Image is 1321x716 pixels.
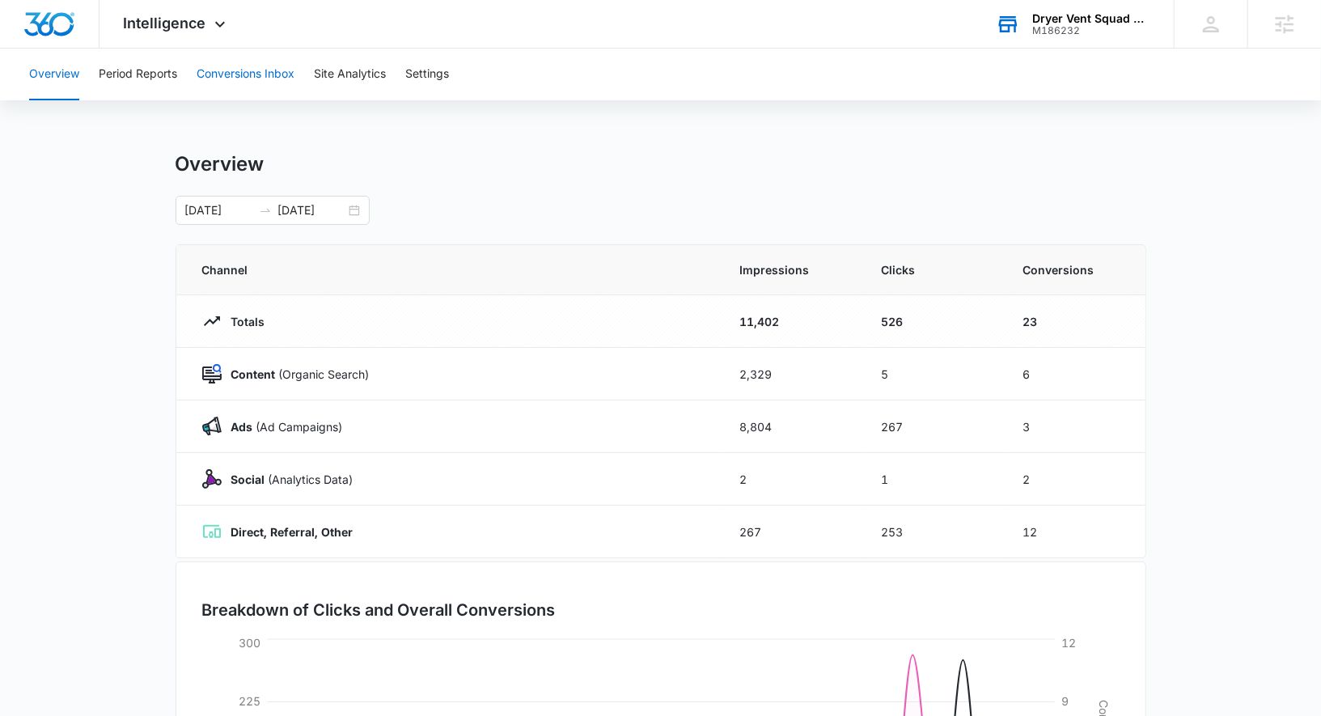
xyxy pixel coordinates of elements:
strong: Social [231,472,265,486]
td: 8,804 [721,400,862,453]
td: 23 [1004,295,1145,348]
td: 1 [862,453,1004,506]
td: 2 [1004,453,1145,506]
span: to [259,204,272,217]
p: (Analytics Data) [222,471,354,488]
strong: Content [231,367,276,381]
input: End date [278,201,345,219]
p: (Ad Campaigns) [222,418,343,435]
td: 267 [721,506,862,558]
button: Settings [405,49,449,100]
strong: Direct, Referral, Other [231,525,354,539]
tspan: 9 [1061,695,1069,709]
h1: Overview [176,152,265,176]
div: account name [1032,12,1150,25]
img: Social [202,469,222,489]
span: swap-right [259,204,272,217]
td: 3 [1004,400,1145,453]
button: Period Reports [99,49,177,100]
td: 5 [862,348,1004,400]
button: Overview [29,49,79,100]
img: Ads [202,417,222,436]
td: 2 [721,453,862,506]
td: 12 [1004,506,1145,558]
button: Conversions Inbox [197,49,294,100]
h3: Breakdown of Clicks and Overall Conversions [202,598,556,622]
tspan: 300 [238,637,260,650]
td: 253 [862,506,1004,558]
tspan: 225 [238,695,260,709]
p: (Organic Search) [222,366,370,383]
p: Totals [222,313,265,330]
td: 526 [862,295,1004,348]
button: Site Analytics [314,49,386,100]
td: 11,402 [721,295,862,348]
span: Channel [202,261,701,278]
strong: Ads [231,420,253,434]
span: Impressions [740,261,843,278]
tspan: 12 [1061,637,1076,650]
td: 6 [1004,348,1145,400]
td: 2,329 [721,348,862,400]
input: Start date [185,201,252,219]
div: account id [1032,25,1150,36]
span: Clicks [882,261,984,278]
img: Content [202,364,222,383]
span: Conversions [1023,261,1120,278]
td: 267 [862,400,1004,453]
span: Intelligence [124,15,206,32]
